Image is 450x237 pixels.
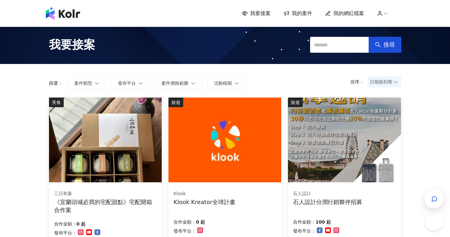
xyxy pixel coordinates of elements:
p: 100 起 [315,218,331,226]
div: 石人設計 [293,191,362,197]
div: 《宜蘭頭城必買的宅配甜點》宅配開箱合作案 [54,198,157,214]
p: 篩選： [49,81,62,86]
button: 活動檔期 [207,77,246,90]
p: 合作金額： [54,220,77,228]
span: 案件類型 [74,81,92,86]
div: 三日和菓 [54,191,157,197]
div: Klook [174,191,235,197]
p: 合作金額： [174,218,196,226]
div: Klook Kreator全球計畫 [174,198,235,206]
p: 0 起 [196,218,205,226]
img: 《宜蘭頭城必買的宅配甜點》宅配開箱合作案 [49,98,162,182]
span: 我的網紅檔案 [333,10,364,17]
span: 發布平台 [118,81,136,86]
img: 石人設計行李箱 [288,98,401,182]
p: 發布平台： [174,227,196,235]
button: 發布平台 [111,77,150,90]
img: logo [46,7,80,20]
iframe: Help Scout Beacon - Open [424,211,444,231]
div: 美食 [49,98,64,107]
a: 我的網紅檔案 [325,10,364,17]
span: 搜尋 [383,41,395,48]
span: 我要接案 [49,37,95,53]
button: 搜尋 [369,37,401,53]
div: 石人設計分潤行銷夥伴招募 [293,198,362,206]
div: 旅遊 [288,98,303,107]
p: 合作金額： [293,218,315,226]
a: 我的案件 [283,10,312,17]
button: 案件價格範圍 [155,77,202,90]
a: 我要接案 [242,10,271,17]
img: Klook Kreator全球計畫 [168,98,281,182]
div: 旅遊 [168,98,183,107]
span: 活動檔期 [214,81,232,86]
span: 案件價格範圍 [161,81,188,86]
p: 發布平台： [54,229,77,237]
p: 0 起 [77,220,86,228]
span: search [375,42,381,48]
span: 我的案件 [292,10,312,17]
p: 發布平台： [293,227,315,235]
p: 排序： [350,79,368,84]
span: 日期新到舊 [370,77,399,87]
span: 我要接案 [250,10,271,17]
button: 案件類型 [68,77,106,90]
